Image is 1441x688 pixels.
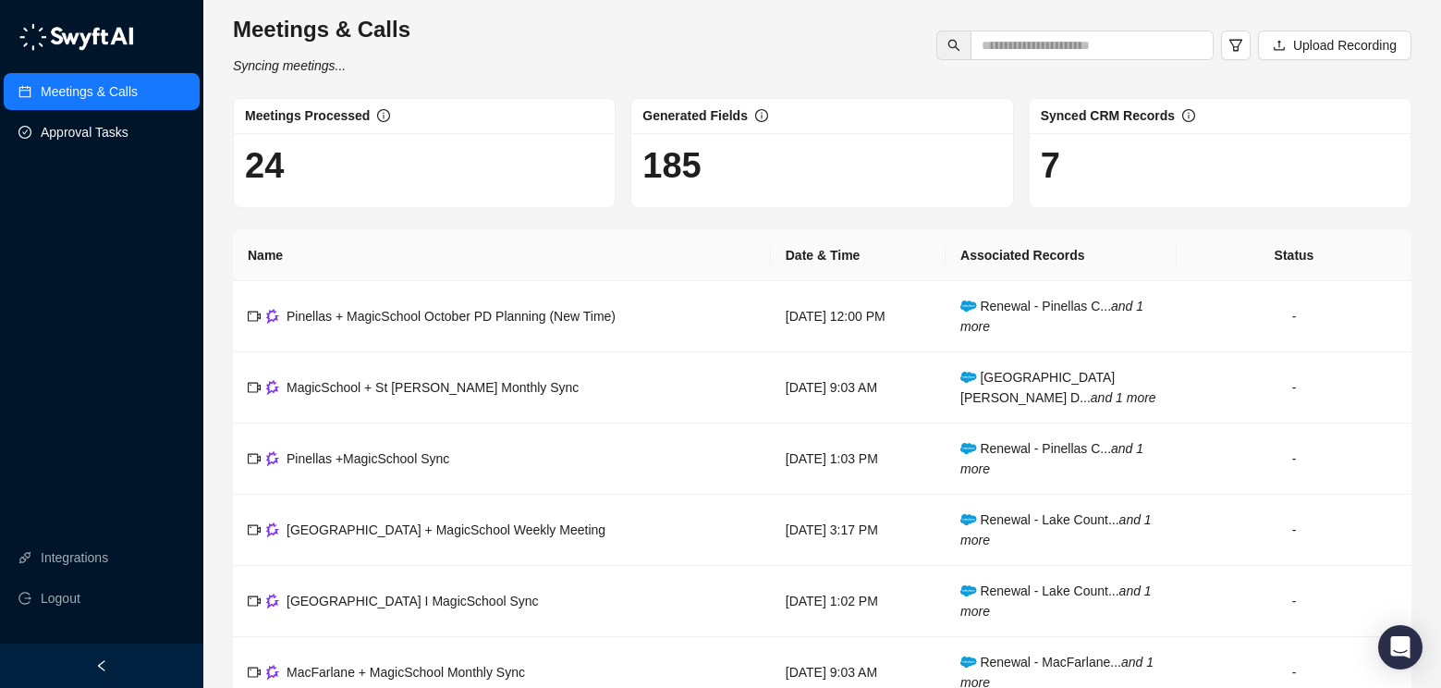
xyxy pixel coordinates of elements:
[1177,495,1411,566] td: -
[41,73,138,110] a: Meetings & Calls
[18,592,31,605] span: logout
[1177,424,1411,495] td: -
[960,512,1152,547] i: and 1 more
[287,380,579,395] span: MagicSchool + St [PERSON_NAME] Monthly Sync
[771,352,946,424] td: [DATE] 9:03 AM
[233,58,346,73] i: Syncing meetings...
[248,452,261,465] span: video-camera
[1293,35,1397,55] span: Upload Recording
[266,594,279,608] img: gong-Dwh8HbPa.png
[287,522,605,537] span: [GEOGRAPHIC_DATA] + MagicSchool Weekly Meeting
[266,380,279,394] img: gong-Dwh8HbPa.png
[771,281,946,352] td: [DATE] 12:00 PM
[771,495,946,566] td: [DATE] 3:17 PM
[1091,390,1156,405] i: and 1 more
[771,230,946,281] th: Date & Time
[1177,230,1411,281] th: Status
[1177,566,1411,637] td: -
[248,523,261,536] span: video-camera
[287,594,539,608] span: [GEOGRAPHIC_DATA] I MagicSchool Sync
[1177,281,1411,352] td: -
[1182,109,1195,122] span: info-circle
[1041,144,1399,187] h1: 7
[960,584,1152,619] i: and 1 more
[266,309,279,323] img: gong-Dwh8HbPa.png
[287,309,616,324] span: Pinellas + MagicSchool October PD Planning (New Time)
[771,566,946,637] td: [DATE] 1:02 PM
[642,144,1001,187] h1: 185
[41,114,128,151] a: Approval Tasks
[960,441,1143,476] i: and 1 more
[377,109,390,122] span: info-circle
[1041,108,1175,123] span: Synced CRM Records
[248,381,261,394] span: video-camera
[642,108,748,123] span: Generated Fields
[266,665,279,679] img: gong-Dwh8HbPa.png
[960,512,1152,547] span: Renewal - Lake Count...
[946,230,1177,281] th: Associated Records
[960,299,1143,334] i: and 1 more
[960,299,1143,334] span: Renewal - Pinellas C...
[266,451,279,465] img: gong-Dwh8HbPa.png
[1273,39,1286,52] span: upload
[41,580,80,617] span: Logout
[947,39,960,52] span: search
[755,109,768,122] span: info-circle
[1177,352,1411,424] td: -
[960,370,1156,405] span: [GEOGRAPHIC_DATA][PERSON_NAME] D...
[287,451,449,466] span: Pinellas +MagicSchool Sync
[266,522,279,536] img: gong-Dwh8HbPa.png
[1228,38,1243,53] span: filter
[95,659,108,672] span: left
[248,595,261,608] span: video-camera
[248,666,261,679] span: video-camera
[1258,31,1411,60] button: Upload Recording
[771,424,946,495] td: [DATE] 1:03 PM
[960,584,1152,619] span: Renewal - Lake Count...
[18,23,134,51] img: logo-05li4sbe.png
[233,230,771,281] th: Name
[248,310,261,323] span: video-camera
[960,441,1143,476] span: Renewal - Pinellas C...
[1378,625,1423,670] div: Open Intercom Messenger
[287,665,525,680] span: MacFarlane + MagicSchool Monthly Sync
[245,108,370,123] span: Meetings Processed
[233,15,410,44] h3: Meetings & Calls
[41,539,108,576] a: Integrations
[245,144,604,187] h1: 24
